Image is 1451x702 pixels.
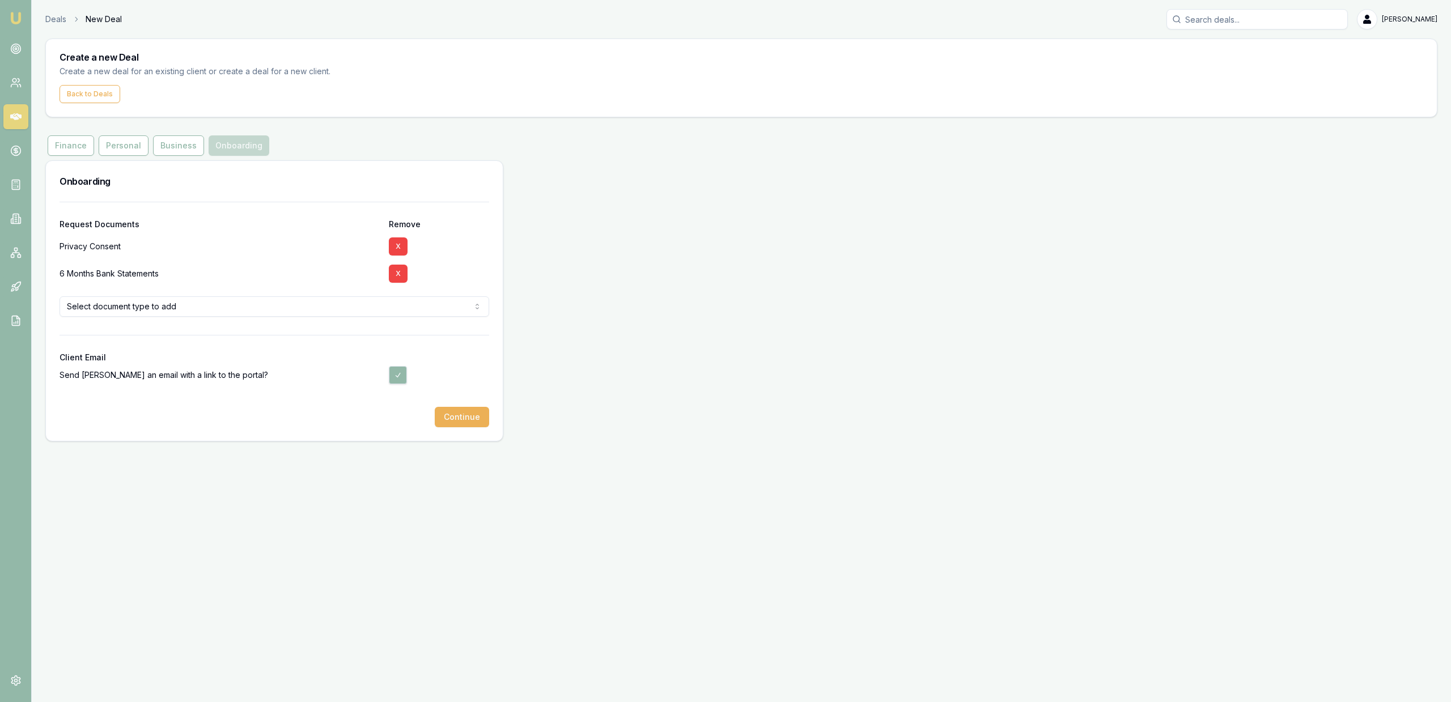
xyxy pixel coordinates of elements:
button: X [389,237,408,256]
label: Send [PERSON_NAME] an email with a link to the portal? [60,369,268,381]
div: 6 Months Bank Statements [60,260,380,287]
div: Request Documents [60,220,380,228]
button: Business [153,135,204,156]
h3: Onboarding [60,175,489,188]
a: Deals [45,14,66,25]
nav: breadcrumb [45,14,122,25]
span: New Deal [86,14,122,25]
input: Search deals [1166,9,1348,29]
button: X [389,265,408,283]
span: [PERSON_NAME] [1382,15,1437,24]
p: Create a new deal for an existing client or create a deal for a new client. [60,65,350,78]
img: emu-icon-u.png [9,11,23,25]
div: Client Email [60,354,489,361]
button: Continue [435,407,489,427]
h3: Create a new Deal [60,53,1423,62]
button: Back to Deals [60,85,120,103]
div: Privacy Consent [60,233,380,260]
button: Personal [99,135,149,156]
div: Remove [389,220,490,228]
button: Finance [48,135,94,156]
